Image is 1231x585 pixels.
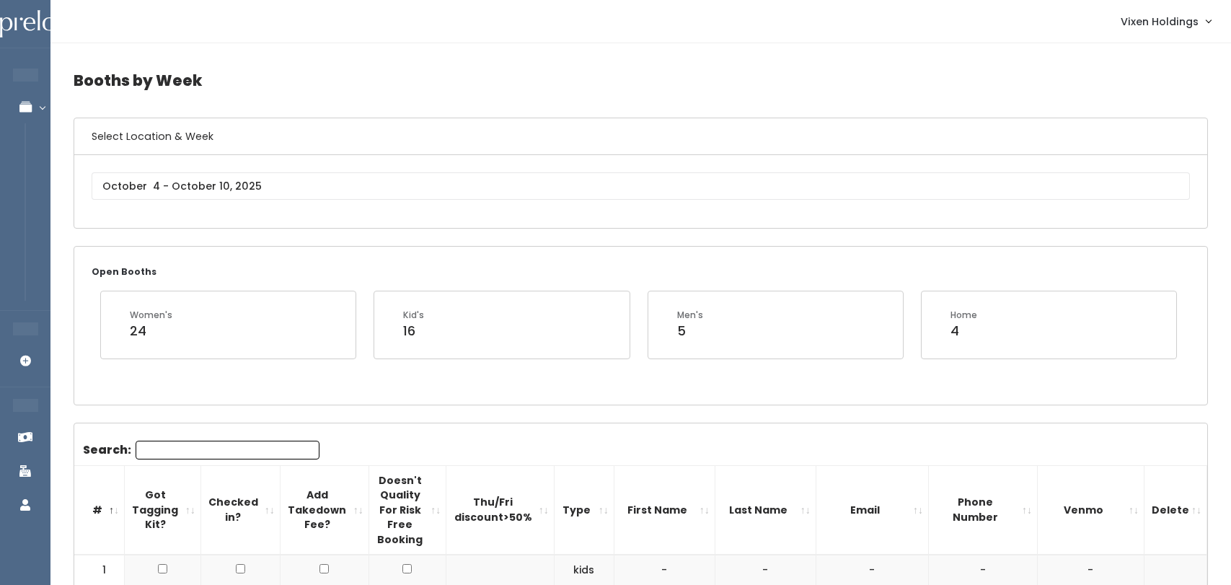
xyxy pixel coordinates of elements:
div: Kid's [403,309,424,322]
td: - [1037,555,1144,585]
th: Got Tagging Kit?: activate to sort column ascending [125,465,201,555]
td: - [614,555,715,585]
div: 24 [130,322,172,340]
td: - [715,555,816,585]
a: Vixen Holdings [1106,6,1225,37]
input: October 4 - October 10, 2025 [92,172,1190,200]
span: Vixen Holdings [1121,14,1199,30]
div: 5 [677,322,703,340]
td: - [816,555,928,585]
h4: Booths by Week [74,61,1208,100]
th: Last Name: activate to sort column ascending [715,465,816,555]
div: 16 [403,322,424,340]
div: Home [950,309,977,322]
input: Search: [136,441,319,459]
th: Thu/Fri discount&gt;50%: activate to sort column ascending [446,465,555,555]
th: #: activate to sort column descending [74,465,125,555]
th: Email: activate to sort column ascending [816,465,928,555]
div: Men's [677,309,703,322]
th: Phone Number: activate to sort column ascending [928,465,1037,555]
div: 4 [950,322,977,340]
th: Venmo: activate to sort column ascending [1037,465,1144,555]
th: Type: activate to sort column ascending [554,465,614,555]
th: Delete: activate to sort column ascending [1144,465,1206,555]
td: - [928,555,1037,585]
th: Add Takedown Fee?: activate to sort column ascending [280,465,369,555]
td: 1 [74,555,125,585]
h6: Select Location & Week [74,118,1207,155]
div: Women's [130,309,172,322]
small: Open Booths [92,265,156,278]
th: First Name: activate to sort column ascending [614,465,715,555]
th: Checked in?: activate to sort column ascending [200,465,280,555]
th: Doesn't Quality For Risk Free Booking : activate to sort column ascending [369,465,446,555]
label: Search: [83,441,319,459]
td: kids [554,555,614,585]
